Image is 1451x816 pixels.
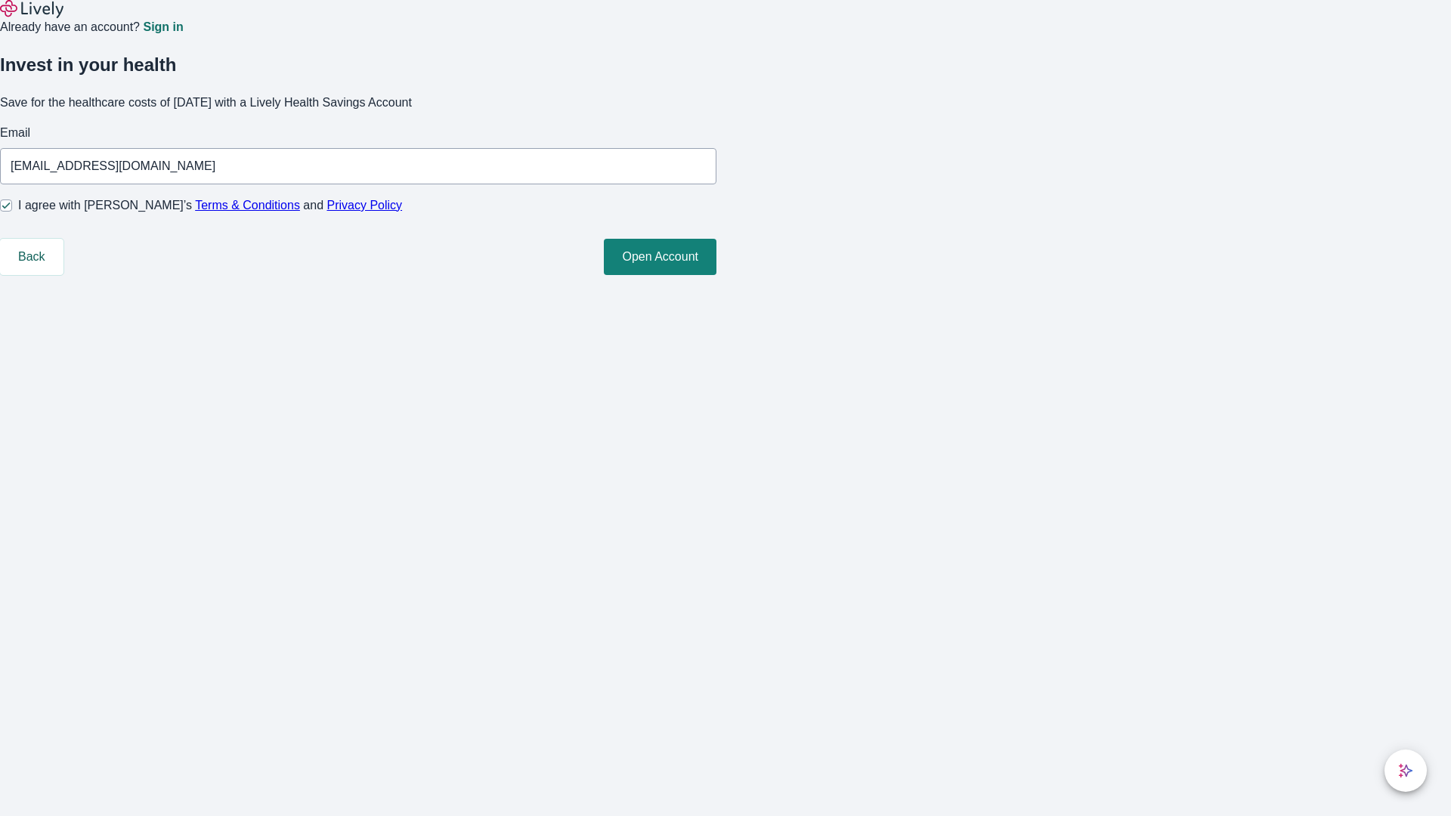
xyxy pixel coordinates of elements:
button: chat [1384,750,1427,792]
a: Terms & Conditions [195,199,300,212]
span: I agree with [PERSON_NAME]’s and [18,196,402,215]
svg: Lively AI Assistant [1398,763,1413,778]
a: Sign in [143,21,183,33]
a: Privacy Policy [327,199,403,212]
button: Open Account [604,239,716,275]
